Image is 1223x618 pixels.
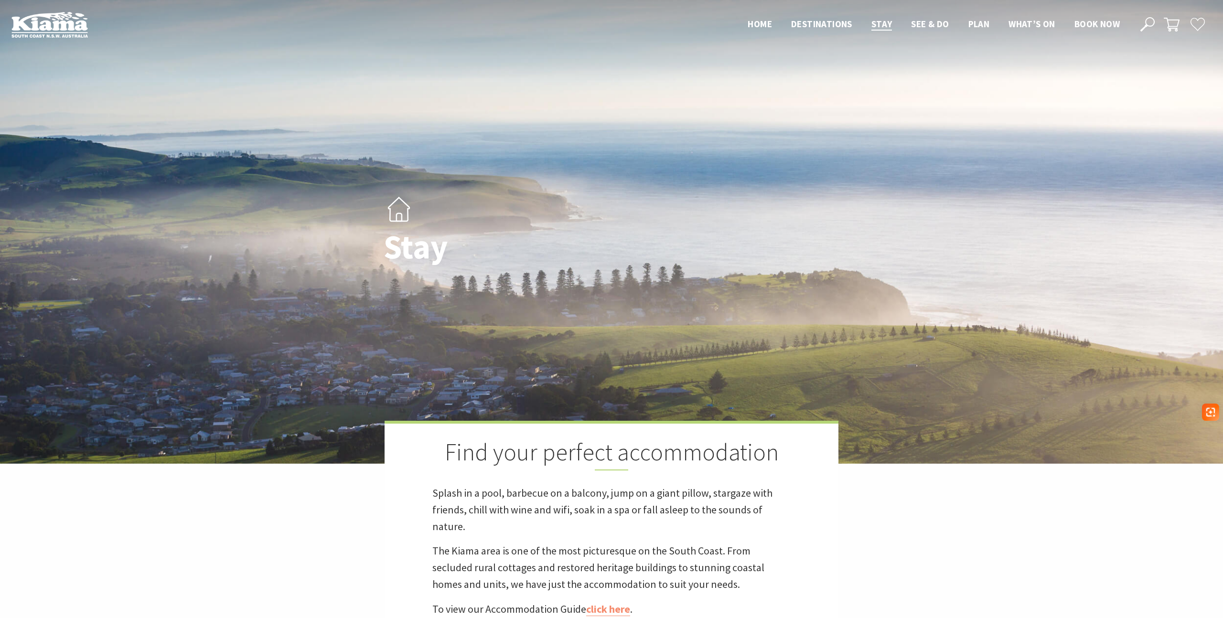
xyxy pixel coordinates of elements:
[791,18,852,30] span: Destinations
[748,18,772,30] span: Home
[586,602,630,616] a: click here
[871,18,892,30] span: Stay
[384,229,654,266] h1: Stay
[1008,18,1055,30] span: What’s On
[432,601,791,618] p: To view our Accommodation Guide .
[1074,18,1120,30] span: Book now
[911,18,949,30] span: See & Do
[968,18,990,30] span: Plan
[11,11,88,38] img: Kiama Logo
[432,438,791,470] h2: Find your perfect accommodation
[738,17,1129,32] nav: Main Menu
[432,543,791,593] p: The Kiama area is one of the most picturesque on the South Coast. From secluded rural cottages an...
[432,485,791,535] p: Splash in a pool, barbecue on a balcony, jump on a giant pillow, stargaze with friends, chill wit...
